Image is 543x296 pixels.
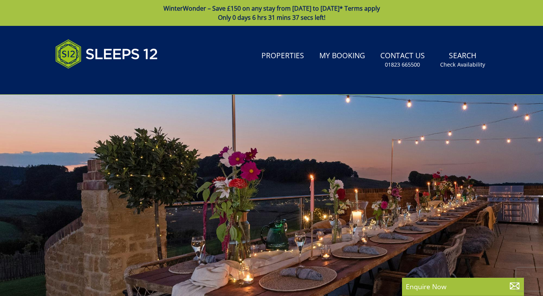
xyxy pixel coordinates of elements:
p: Enquire Now [406,282,520,291]
a: Properties [258,48,307,65]
small: 01823 665500 [385,61,420,68]
img: Sleeps 12 [55,35,158,73]
span: Only 0 days 6 hrs 31 mins 37 secs left! [218,13,325,22]
iframe: Customer reviews powered by Trustpilot [51,78,131,84]
a: My Booking [316,48,368,65]
a: SearchCheck Availability [437,48,488,72]
small: Check Availability [440,61,485,68]
a: Contact Us01823 665500 [377,48,428,72]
